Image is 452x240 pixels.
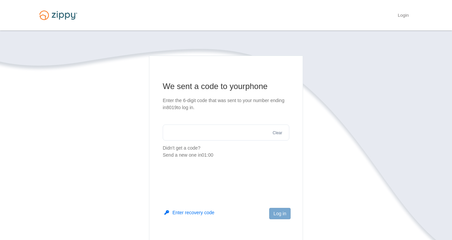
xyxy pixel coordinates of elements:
button: Log in [269,208,291,219]
h1: We sent a code to your phone [163,81,289,92]
a: Login [398,13,409,19]
p: Didn't get a code? [163,145,289,159]
p: Enter the 6-digit code that was sent to your number ending in 8019 to log in. [163,97,289,111]
div: Send a new one in 01:00 [163,152,289,159]
button: Clear [271,130,284,136]
button: Enter recovery code [164,209,214,216]
img: Logo [35,7,81,23]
